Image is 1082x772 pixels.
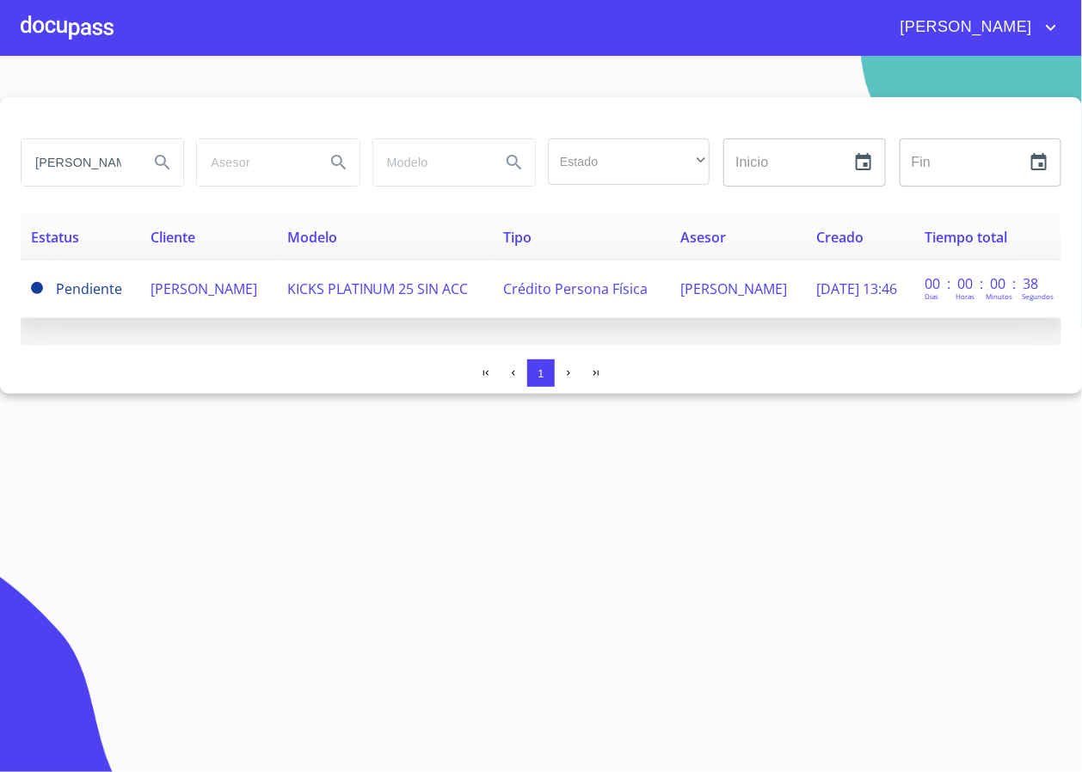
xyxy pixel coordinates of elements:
[548,138,710,185] div: ​
[318,142,360,183] button: Search
[503,228,532,247] span: Tipo
[287,228,337,247] span: Modelo
[816,279,897,298] span: [DATE] 13:46
[197,139,310,186] input: search
[31,282,43,294] span: Pendiente
[22,139,135,186] input: search
[956,291,975,301] p: Horas
[925,274,1042,293] p: 00 : 00 : 00 : 38
[142,142,183,183] button: Search
[987,291,1013,301] p: Minutos
[816,228,864,247] span: Creado
[56,279,122,298] span: Pendiente
[538,367,544,380] span: 1
[494,142,535,183] button: Search
[31,228,79,247] span: Estatus
[888,14,1061,41] button: account of current user
[373,139,487,186] input: search
[527,359,555,387] button: 1
[151,228,195,247] span: Cliente
[503,279,648,298] span: Crédito Persona Física
[680,228,726,247] span: Asesor
[151,279,257,298] span: [PERSON_NAME]
[680,279,787,298] span: [PERSON_NAME]
[888,14,1041,41] span: [PERSON_NAME]
[925,228,1008,247] span: Tiempo total
[287,279,469,298] span: KICKS PLATINUM 25 SIN ACC
[925,291,939,301] p: Dias
[1023,291,1054,301] p: Segundos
